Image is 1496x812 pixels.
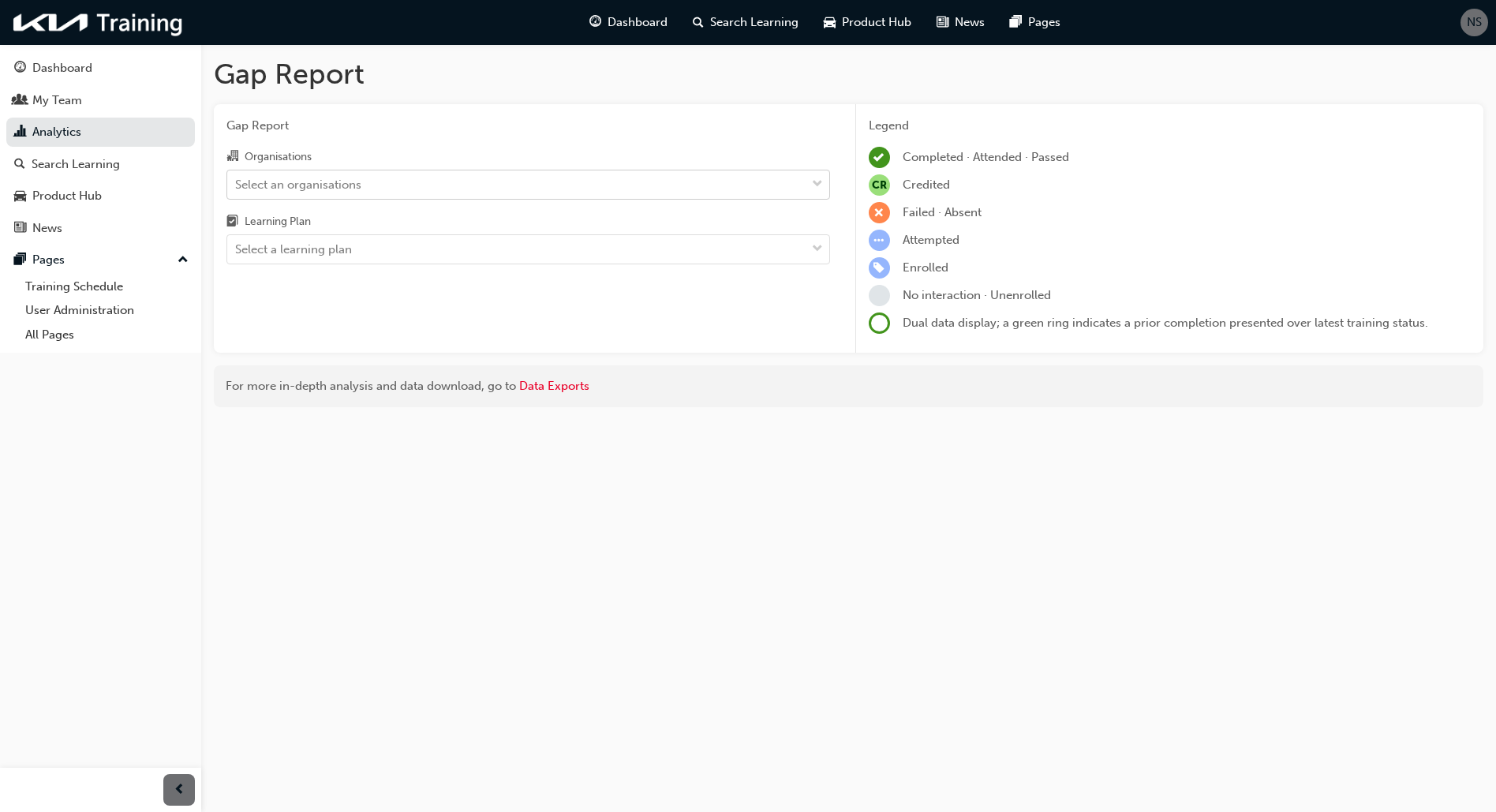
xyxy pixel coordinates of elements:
[811,6,924,39] a: car-iconProduct Hub
[6,181,195,211] a: Product Hub
[32,92,82,110] div: My Team
[32,219,62,238] div: News
[1028,13,1060,32] span: Pages
[6,245,195,275] button: Pages
[226,117,830,135] span: Gap Report
[6,51,195,245] button: DashboardMy TeamAnalyticsSearch LearningProduct HubNews
[1467,13,1482,32] span: NS
[842,13,911,32] span: Product Hub
[869,202,890,223] span: learningRecordVerb_FAIL-icon
[869,174,890,196] span: null-icon
[14,189,26,204] span: car-icon
[6,150,195,179] a: Search Learning
[903,260,948,275] span: Enrolled
[577,6,680,39] a: guage-iconDashboard
[214,57,1483,92] h1: Gap Report
[903,150,1069,164] span: Completed · Attended · Passed
[903,205,982,219] span: Failed · Absent
[226,150,238,164] span: organisation-icon
[955,13,985,32] span: News
[680,6,811,39] a: search-iconSearch Learning
[812,239,823,260] span: down-icon
[869,117,1472,135] div: Legend
[174,780,185,800] span: prev-icon
[19,298,195,323] a: User Administration
[32,251,65,269] div: Pages
[235,241,352,259] div: Select a learning plan
[589,13,601,32] span: guage-icon
[14,158,25,172] span: search-icon
[32,187,102,205] div: Product Hub
[693,13,704,32] span: search-icon
[14,125,26,140] span: chart-icon
[903,178,950,192] span: Credited
[19,323,195,347] a: All Pages
[32,155,120,174] div: Search Learning
[869,285,890,306] span: learningRecordVerb_NONE-icon
[245,149,312,165] div: Organisations
[6,54,195,83] a: Dashboard
[1460,9,1488,36] button: NS
[14,62,26,76] span: guage-icon
[245,214,311,230] div: Learning Plan
[519,379,589,393] a: Data Exports
[14,94,26,108] span: people-icon
[903,316,1428,330] span: Dual data display; a green ring indicates a prior completion presented over latest training status.
[937,13,948,32] span: news-icon
[6,118,195,147] a: Analytics
[869,230,890,251] span: learningRecordVerb_ATTEMPT-icon
[6,214,195,243] a: News
[235,175,361,193] div: Select an organisations
[32,59,92,77] div: Dashboard
[812,174,823,195] span: down-icon
[19,275,195,299] a: Training Schedule
[8,6,189,39] img: kia-training
[226,377,1472,395] div: For more in-depth analysis and data download, go to
[869,257,890,279] span: learningRecordVerb_ENROLL-icon
[226,215,238,230] span: learningplan-icon
[924,6,997,39] a: news-iconNews
[903,233,959,247] span: Attempted
[178,250,189,271] span: up-icon
[608,13,668,32] span: Dashboard
[710,13,798,32] span: Search Learning
[14,253,26,268] span: pages-icon
[14,222,26,236] span: news-icon
[1010,13,1022,32] span: pages-icon
[824,13,836,32] span: car-icon
[997,6,1073,39] a: pages-iconPages
[6,86,195,115] a: My Team
[869,147,890,168] span: learningRecordVerb_COMPLETE-icon
[903,288,1051,302] span: No interaction · Unenrolled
